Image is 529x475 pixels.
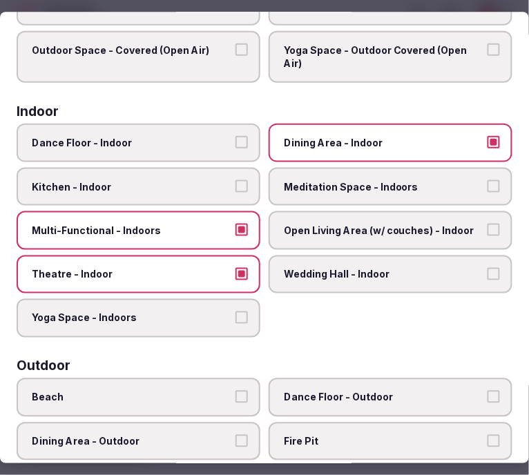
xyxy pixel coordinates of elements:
[284,180,483,194] span: Meditation Space - Indoors
[284,136,483,150] span: Dining Area - Indoor
[32,268,231,282] span: Theatre - Indoor
[488,136,500,148] button: Dining Area - Indoor
[235,312,248,324] button: Yoga Space - Indoors
[235,268,248,280] button: Theatre - Indoor
[32,224,231,237] span: Multi-Functional - Indoors
[488,224,500,236] button: Open Living Area (w/ couches) - Indoor
[32,435,231,449] span: Dining Area - Outdoor
[17,105,59,118] h3: Indoor
[235,391,248,403] button: Beach
[32,391,231,405] span: Beach
[235,43,248,56] button: Outdoor Space - Covered (Open Air)
[32,312,231,326] span: Yoga Space - Indoors
[284,224,483,237] span: Open Living Area (w/ couches) - Indoor
[235,180,248,193] button: Kitchen - Indoor
[284,43,483,70] span: Yoga Space - Outdoor Covered (Open Air)
[235,224,248,236] button: Multi-Functional - Indoors
[32,43,231,57] span: Outdoor Space - Covered (Open Air)
[284,268,483,282] span: Wedding Hall - Indoor
[235,136,248,148] button: Dance Floor - Indoor
[488,43,500,56] button: Yoga Space - Outdoor Covered (Open Air)
[32,180,231,194] span: Kitchen - Indoor
[284,391,483,405] span: Dance Floor - Outdoor
[488,435,500,447] button: Fire Pit
[17,360,70,373] h3: Outdoor
[235,435,248,447] button: Dining Area - Outdoor
[488,180,500,193] button: Meditation Space - Indoors
[32,136,231,150] span: Dance Floor - Indoor
[284,435,483,449] span: Fire Pit
[488,391,500,403] button: Dance Floor - Outdoor
[488,268,500,280] button: Wedding Hall - Indoor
